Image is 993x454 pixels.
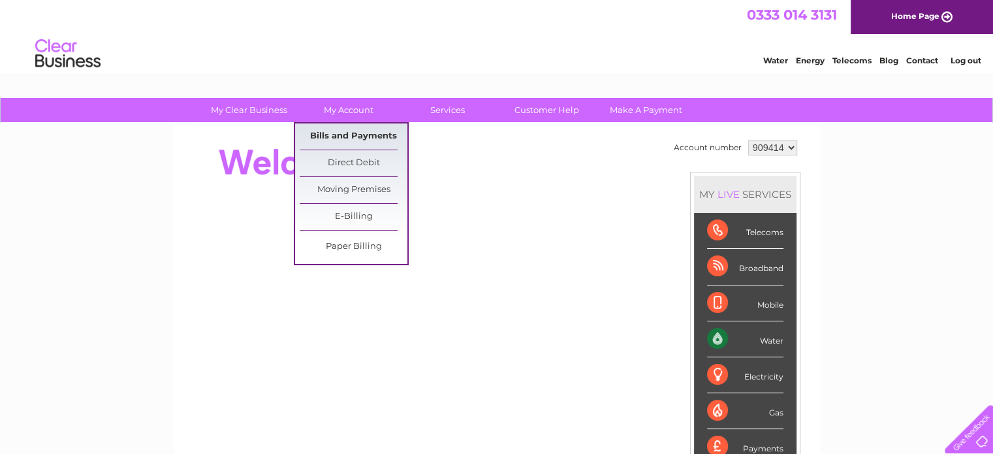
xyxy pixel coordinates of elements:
a: My Account [294,98,402,122]
a: Blog [879,56,898,65]
a: E-Billing [300,204,407,230]
a: Direct Debit [300,150,407,176]
a: Water [763,56,788,65]
div: Broadband [707,249,783,285]
a: Energy [796,56,825,65]
div: Gas [707,393,783,429]
a: Paper Billing [300,234,407,260]
a: My Clear Business [195,98,303,122]
a: Contact [906,56,938,65]
div: Mobile [707,285,783,321]
a: Moving Premises [300,177,407,203]
a: Make A Payment [592,98,700,122]
a: Customer Help [493,98,601,122]
div: MY SERVICES [694,176,796,213]
a: Log out [950,56,981,65]
img: logo.png [35,34,101,74]
td: Account number [670,137,745,159]
div: LIVE [715,188,742,201]
div: Electricity [707,357,783,393]
div: Clear Business is a trading name of Verastar Limited (registered in [GEOGRAPHIC_DATA] No. 3667643... [189,7,806,63]
div: Telecoms [707,213,783,249]
a: Services [394,98,501,122]
a: Telecoms [832,56,872,65]
div: Water [707,321,783,357]
a: 0333 014 3131 [747,7,837,23]
a: Bills and Payments [300,123,407,150]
